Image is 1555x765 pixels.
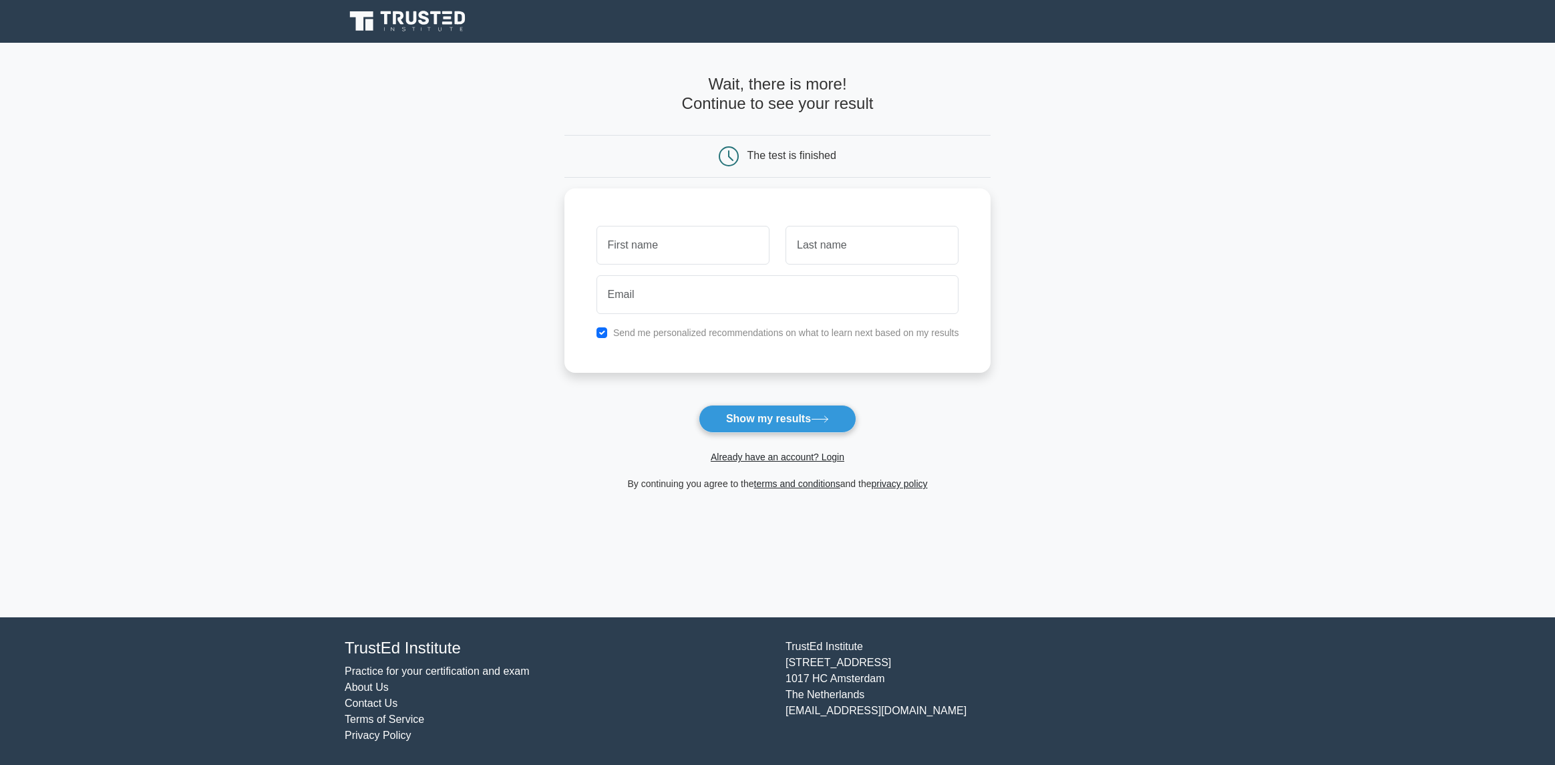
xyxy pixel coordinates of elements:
[777,639,1218,744] div: TrustEd Institute [STREET_ADDRESS] 1017 HC Amsterdam The Netherlands [EMAIL_ADDRESS][DOMAIN_NAME]
[556,476,999,492] div: By continuing you agree to the and the
[345,681,389,693] a: About Us
[613,327,959,338] label: Send me personalized recommendations on what to learn next based on my results
[596,226,769,265] input: First name
[345,714,424,725] a: Terms of Service
[345,639,769,658] h4: TrustEd Institute
[786,226,959,265] input: Last name
[345,665,530,677] a: Practice for your certification and exam
[747,150,836,161] div: The test is finished
[754,478,840,489] a: terms and conditions
[699,405,856,433] button: Show my results
[345,730,411,741] a: Privacy Policy
[596,275,959,314] input: Email
[345,698,397,709] a: Contact Us
[564,75,991,114] h4: Wait, there is more! Continue to see your result
[872,478,928,489] a: privacy policy
[711,452,844,462] a: Already have an account? Login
